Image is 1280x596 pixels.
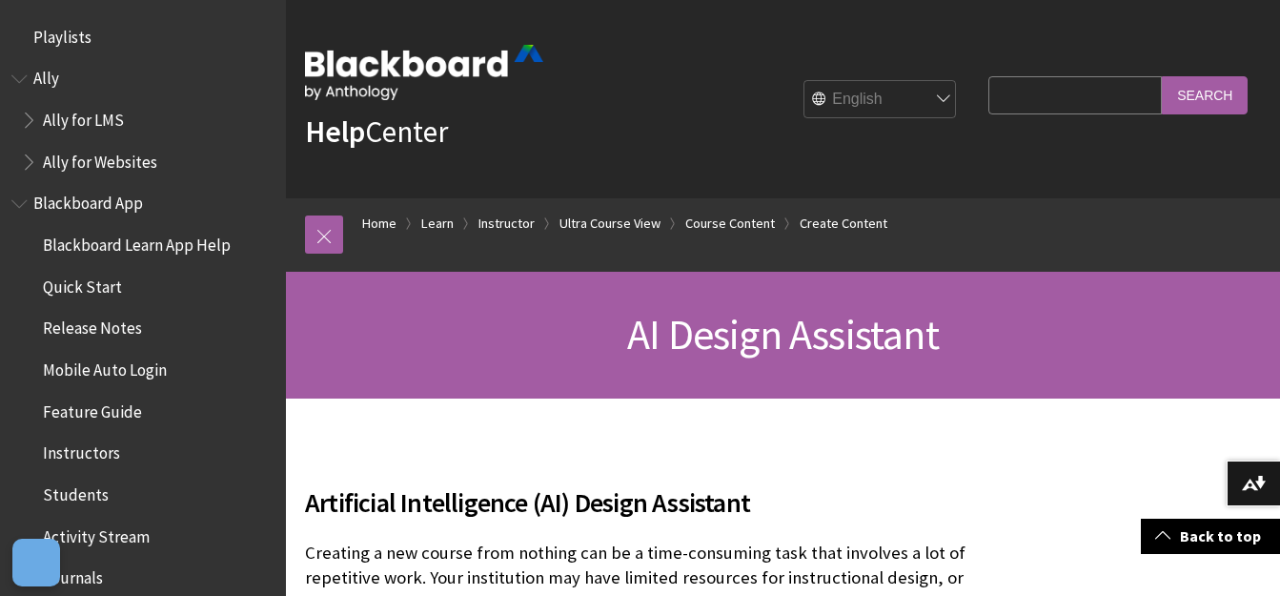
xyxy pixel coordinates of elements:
strong: Help [305,113,365,151]
nav: Book outline for Anthology Ally Help [11,63,274,178]
button: Abrir preferências [12,539,60,586]
nav: Book outline for Playlists [11,21,274,53]
a: HelpCenter [305,113,448,151]
span: Quick Start [43,271,122,297]
span: Blackboard Learn App Help [43,229,231,255]
span: Ally for Websites [43,146,157,172]
span: Activity Stream [43,521,150,546]
a: Home [362,212,396,236]
span: Playlists [33,21,91,47]
span: Blackboard App [33,188,143,214]
a: Back to top [1141,519,1280,554]
input: Search [1162,76,1248,113]
a: Learn [421,212,454,236]
span: Release Notes [43,313,142,339]
a: Course Content [685,212,775,236]
span: Artificial Intelligence (AI) Design Assistant [305,483,979,523]
select: Site Language Selector [804,81,957,119]
span: Ally [33,63,59,89]
a: Ultra Course View [559,212,660,236]
span: Students [43,479,109,504]
span: Ally for LMS [43,104,124,130]
span: AI Design Assistant [627,308,939,360]
a: Create Content [800,212,887,236]
span: Feature Guide [43,396,142,421]
span: Instructors [43,438,120,463]
span: Journals [43,563,103,588]
span: Mobile Auto Login [43,354,167,380]
a: Instructor [478,212,535,236]
img: Blackboard by Anthology [305,45,543,100]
